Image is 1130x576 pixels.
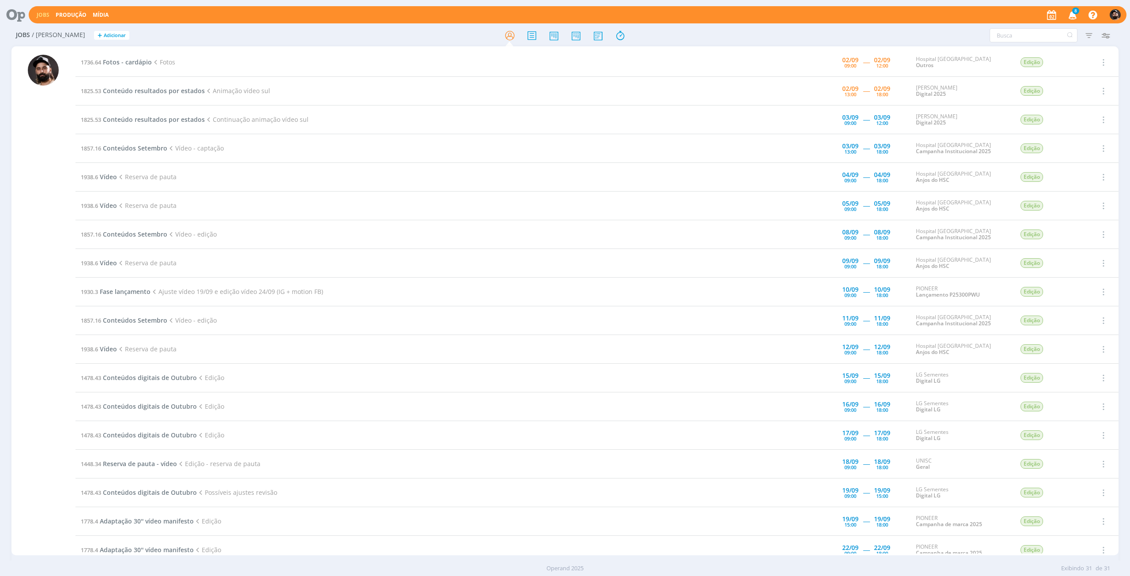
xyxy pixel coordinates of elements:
div: LG Sementes [916,372,1007,384]
div: 09:00 [844,465,856,470]
button: Produção [53,11,89,19]
div: 12/09 [874,344,890,350]
span: ----- [863,345,870,353]
span: 1938.6 [81,259,98,267]
div: Hospital [GEOGRAPHIC_DATA] [916,171,1007,184]
span: 31 [1086,564,1092,573]
span: ----- [863,201,870,210]
div: 03/09 [842,143,859,149]
div: 03/09 [874,143,890,149]
span: Edição [1021,86,1043,96]
a: Digital 2025 [916,90,946,98]
span: 1478.43 [81,403,101,410]
div: 02/09 [874,86,890,92]
div: 18:00 [876,350,888,355]
div: 19/09 [842,487,859,493]
span: Continuação animação vídeo sul [205,115,309,124]
div: 03/09 [842,114,859,120]
div: [PERSON_NAME] [916,113,1007,126]
div: 18:00 [876,465,888,470]
div: 19/09 [874,487,890,493]
span: Fotos [152,58,175,66]
div: 18:00 [876,178,888,183]
span: Possíveis ajustes revisão [197,488,277,497]
span: 1825.53 [81,87,101,95]
a: Campanha de marca 2025 [916,520,982,528]
div: 11/09 [874,315,890,321]
span: Conteúdos Setembro [103,230,167,238]
div: 04/09 [842,172,859,178]
div: 02/09 [842,86,859,92]
span: Ajuste vídeo 19/09 e edição vídeo 24/09 (IG + motion FB) [151,287,323,296]
span: Conteúdos Setembro [103,316,167,324]
div: 18:00 [876,407,888,412]
a: Campanha Institucional 2025 [916,320,991,327]
div: 22/09 [874,545,890,551]
span: Reserva de pauta - vídeo [103,459,177,468]
span: Edição [1021,488,1043,497]
div: LG Sementes [916,400,1007,413]
div: 10/09 [874,286,890,293]
span: Reserva de pauta [117,173,177,181]
span: Vídeo - edição [167,230,217,238]
div: 04/09 [874,172,890,178]
div: [PERSON_NAME] [916,85,1007,98]
span: 1857.16 [81,316,101,324]
span: ----- [863,87,870,95]
a: 1478.43Conteúdos digitais de Outubro [81,431,197,439]
span: Edição [1021,545,1043,555]
a: Produção [56,11,87,19]
span: Conteúdos digitais de Outubro [103,402,197,410]
div: 18/09 [874,459,890,465]
span: Edição [197,373,224,382]
span: Edição [1021,115,1043,124]
div: UNISC [916,458,1007,471]
button: +Adicionar [94,31,129,40]
span: Edição [1021,258,1043,268]
div: 09:00 [844,207,856,211]
span: Edição [1021,516,1043,526]
a: 1825.53Conteúdo resultados por estados [81,87,205,95]
a: 1478.43Conteúdos digitais de Outubro [81,402,197,410]
div: 19/09 [842,516,859,522]
div: 17/09 [874,430,890,436]
div: 18:00 [876,321,888,326]
a: Mídia [93,11,109,19]
div: 19/09 [874,516,890,522]
span: Edição [1021,402,1043,411]
span: Edição [197,431,224,439]
div: PIONEER [916,286,1007,298]
a: 1857.16Conteúdos Setembro [81,230,167,238]
div: Hospital [GEOGRAPHIC_DATA] [916,228,1007,241]
div: 22/09 [842,545,859,551]
div: 09:00 [844,551,856,556]
div: Hospital [GEOGRAPHIC_DATA] [916,314,1007,327]
div: 09:00 [844,120,856,125]
a: Jobs [37,11,49,19]
span: Edição [1021,172,1043,182]
span: Edição - reserva de pauta [177,459,260,468]
button: Mídia [90,11,111,19]
span: Jobs [16,31,30,39]
a: Lançamento P25300PWU [916,291,980,298]
span: Edição [1021,57,1043,67]
span: Edição [194,517,221,525]
div: 16/09 [842,401,859,407]
div: 10/09 [842,286,859,293]
a: 1448.34Reserva de pauta - vídeo [81,459,177,468]
span: 1938.6 [81,345,98,353]
span: ----- [863,259,870,267]
div: 09:00 [844,436,856,441]
span: ----- [863,230,870,238]
a: 1938.6Vídeo [81,201,117,210]
div: 18:00 [876,522,888,527]
span: ----- [863,115,870,124]
div: 09:00 [844,293,856,297]
span: 1778.4 [81,546,98,554]
div: LG Sementes [916,486,1007,499]
span: Conteúdo resultados por estados [103,87,205,95]
span: Edição [197,402,224,410]
span: Edição [1021,459,1043,469]
a: Digital LG [916,406,941,413]
span: ----- [863,459,870,468]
